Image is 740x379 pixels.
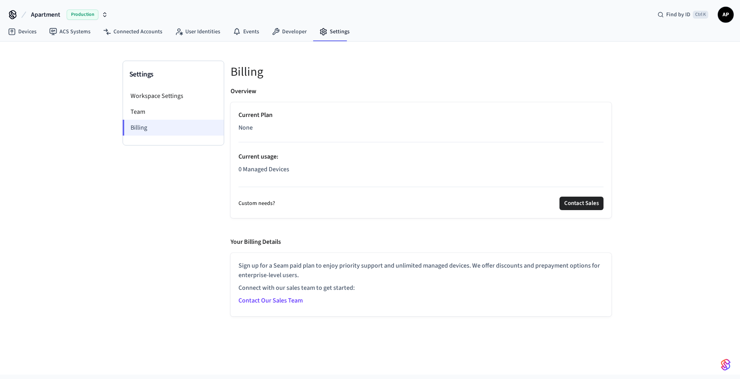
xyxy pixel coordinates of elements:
[265,25,313,39] a: Developer
[719,8,733,22] span: AP
[97,25,169,39] a: Connected Accounts
[231,237,281,247] p: Your Billing Details
[718,7,734,23] button: AP
[123,88,224,104] li: Workspace Settings
[238,283,604,293] p: Connect with our sales team to get started:
[238,296,303,305] a: Contact Our Sales Team
[238,152,604,161] p: Current usage :
[67,10,98,20] span: Production
[313,25,356,39] a: Settings
[651,8,715,22] div: Find by IDCtrl K
[129,69,217,80] h3: Settings
[169,25,227,39] a: User Identities
[231,86,256,96] p: Overview
[721,358,730,371] img: SeamLogoGradient.69752ec5.svg
[238,123,253,132] span: None
[666,11,690,19] span: Find by ID
[43,25,97,39] a: ACS Systems
[238,165,604,174] p: 0 Managed Devices
[238,197,604,210] div: Custom needs?
[559,197,604,210] button: Contact Sales
[227,25,265,39] a: Events
[238,261,604,280] p: Sign up for a Seam paid plan to enjoy priority support and unlimited managed devices. We offer di...
[2,25,43,39] a: Devices
[31,10,60,19] span: Apartment
[123,120,224,136] li: Billing
[123,104,224,120] li: Team
[693,11,708,19] span: Ctrl K
[238,110,604,120] p: Current Plan
[231,64,611,80] h5: Billing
